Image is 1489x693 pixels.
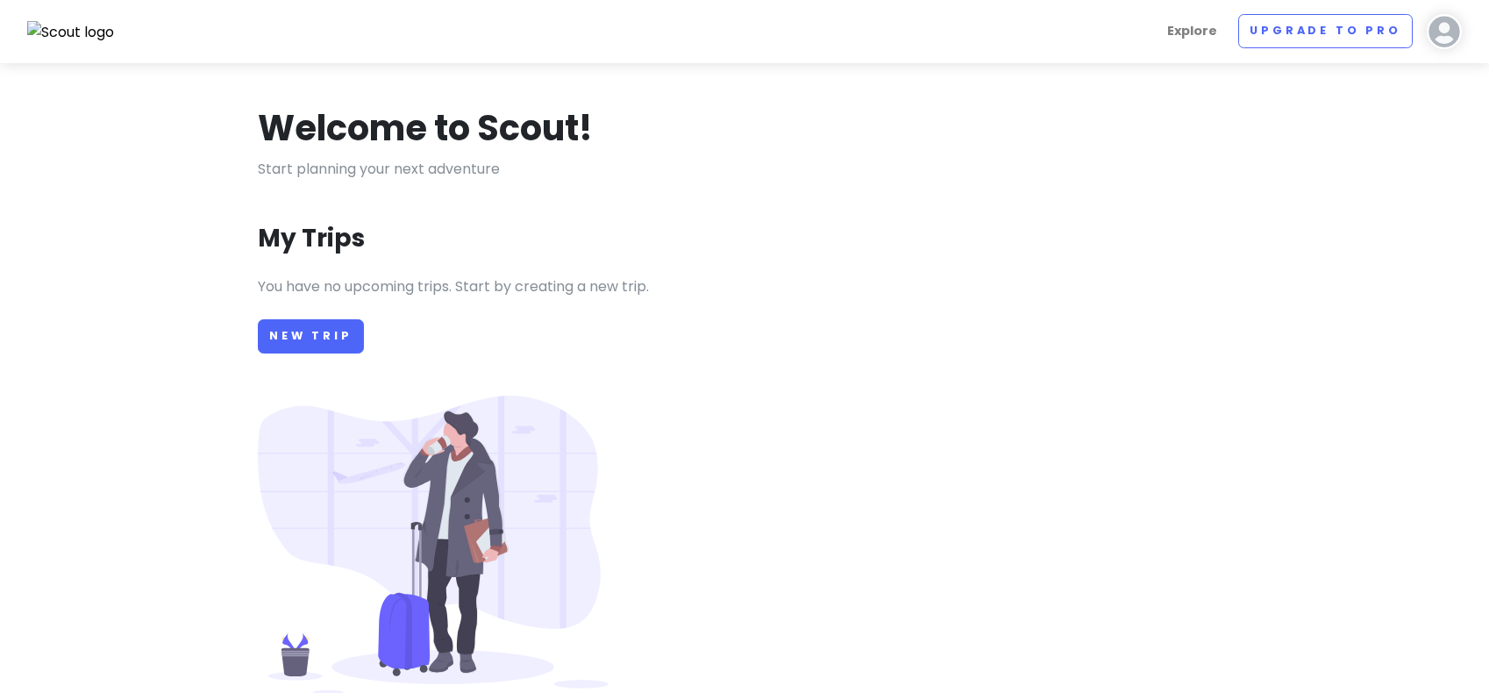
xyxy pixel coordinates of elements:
[1160,14,1224,48] a: Explore
[258,223,365,254] h3: My Trips
[258,275,1231,298] p: You have no upcoming trips. Start by creating a new trip.
[258,319,364,354] a: New Trip
[258,158,1231,181] p: Start planning your next adventure
[1427,14,1462,49] img: User profile
[258,105,593,151] h1: Welcome to Scout!
[1238,14,1413,48] a: Upgrade to Pro
[27,21,115,44] img: Scout logo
